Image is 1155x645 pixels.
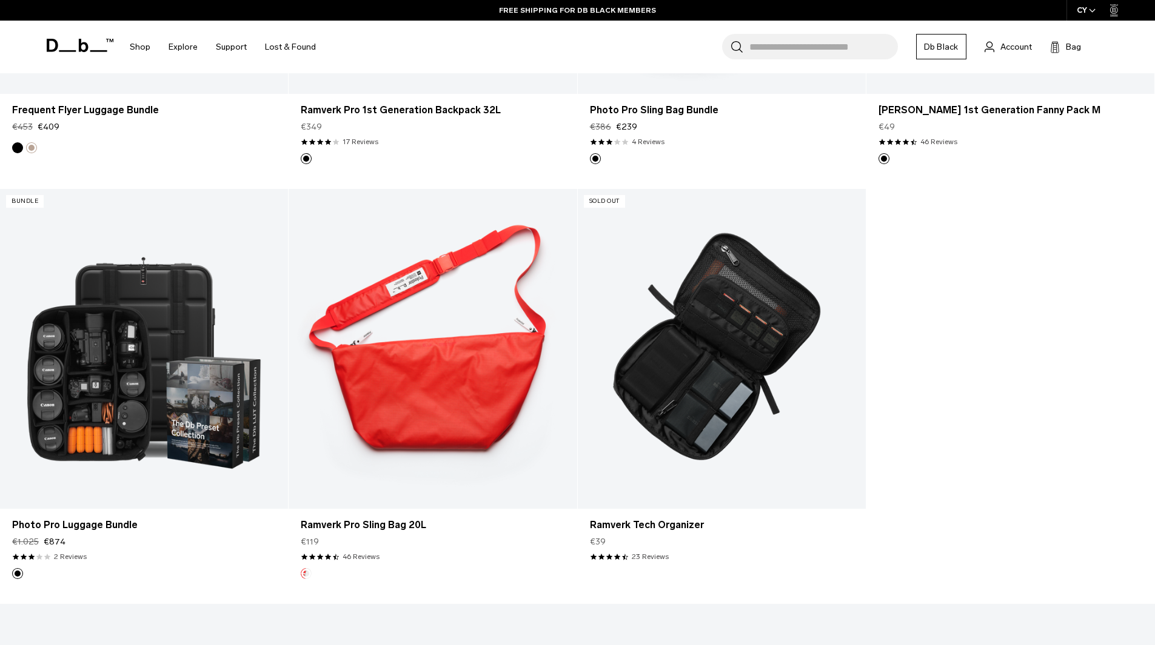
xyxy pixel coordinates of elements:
button: Bag [1050,39,1081,54]
nav: Main Navigation [121,21,325,73]
span: €239 [616,121,637,133]
span: Account [1000,41,1032,53]
a: Db Black [916,34,966,59]
a: [PERSON_NAME] 1st Generation Fanny Pack M [879,103,1142,117]
button: Black Out [590,153,601,164]
button: Black Out [12,142,23,153]
p: Sold Out [584,195,625,208]
a: Ramverk Pro Sling Bag 20L [289,189,577,509]
span: €874 [44,535,65,548]
s: €1.025 [12,535,39,548]
a: Frequent Flyer Luggage Bundle [12,103,276,117]
a: Ramverk Pro Sling Bag 20L [301,518,564,532]
a: 46 reviews [920,136,957,147]
span: €119 [301,535,319,548]
p: Bundle [6,195,44,208]
button: Black Out [301,153,312,164]
button: Fogbow Beige [26,142,37,153]
a: Photo Pro Sling Bag Bundle [590,103,854,117]
a: Account [985,39,1032,54]
span: €349 [301,121,322,133]
s: €453 [12,121,33,133]
span: €49 [879,121,895,133]
button: Black Out [12,568,23,579]
a: 46 reviews [343,551,380,562]
a: Support [216,25,247,68]
a: 23 reviews [632,551,669,562]
a: Ramverk Pro 1st Generation Backpack 32L [301,103,564,117]
button: Polestar Edt. [301,568,312,579]
span: Bag [1066,41,1081,53]
span: €409 [38,121,59,133]
a: FREE SHIPPING FOR DB BLACK MEMBERS [499,5,656,16]
a: Shop [130,25,150,68]
a: 17 reviews [343,136,378,147]
button: Black Out [879,153,889,164]
s: €386 [590,121,611,133]
a: Photo Pro Luggage Bundle [12,518,276,532]
a: Ramverk Tech Organizer [590,518,854,532]
a: Ramverk Tech Organizer [578,189,866,509]
a: Lost & Found [265,25,316,68]
span: €39 [590,535,606,548]
a: 2 reviews [54,551,87,562]
a: 4 reviews [632,136,665,147]
a: Explore [169,25,198,68]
